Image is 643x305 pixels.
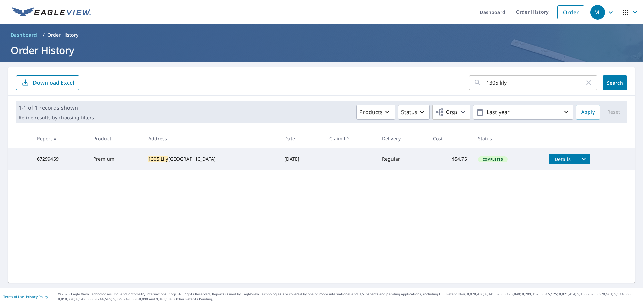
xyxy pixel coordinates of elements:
p: 1-1 of 1 records shown [19,104,94,112]
button: Status [398,105,430,120]
button: Last year [473,105,573,120]
th: Product [88,129,143,148]
p: Products [359,108,383,116]
p: Status [401,108,417,116]
th: Address [143,129,279,148]
th: Report # [31,129,88,148]
td: Regular [377,148,428,170]
p: Download Excel [33,79,74,86]
p: Order History [47,32,79,39]
th: Status [473,129,544,148]
button: filesDropdownBtn-67299459 [577,154,590,164]
div: [GEOGRAPHIC_DATA] [148,156,274,162]
button: detailsBtn-67299459 [549,154,577,164]
input: Address, Report #, Claim ID, etc. [486,73,585,92]
td: $54.75 [428,148,473,170]
th: Date [279,129,324,148]
a: Privacy Policy [26,294,48,299]
p: Refine results by choosing filters [19,115,94,121]
span: Search [608,80,622,86]
span: Orgs [435,108,458,117]
img: EV Logo [12,7,91,17]
td: Premium [88,148,143,170]
div: MJ [590,5,605,20]
span: Apply [581,108,595,117]
span: Completed [479,157,507,162]
a: Dashboard [8,30,40,41]
td: 67299459 [31,148,88,170]
a: Order [557,5,584,19]
h1: Order History [8,43,635,57]
span: Dashboard [11,32,37,39]
span: Details [553,156,573,162]
p: Last year [484,106,562,118]
a: Terms of Use [3,294,24,299]
button: Download Excel [16,75,79,90]
p: | [3,295,48,299]
nav: breadcrumb [8,30,635,41]
th: Claim ID [324,129,376,148]
button: Products [356,105,395,120]
button: Search [603,75,627,90]
th: Cost [428,129,473,148]
p: © 2025 Eagle View Technologies, Inc. and Pictometry International Corp. All Rights Reserved. Repo... [58,292,640,302]
li: / [43,31,45,39]
button: Orgs [432,105,470,120]
mark: 1305 Lily [148,156,168,162]
th: Delivery [377,129,428,148]
td: [DATE] [279,148,324,170]
button: Apply [576,105,600,120]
